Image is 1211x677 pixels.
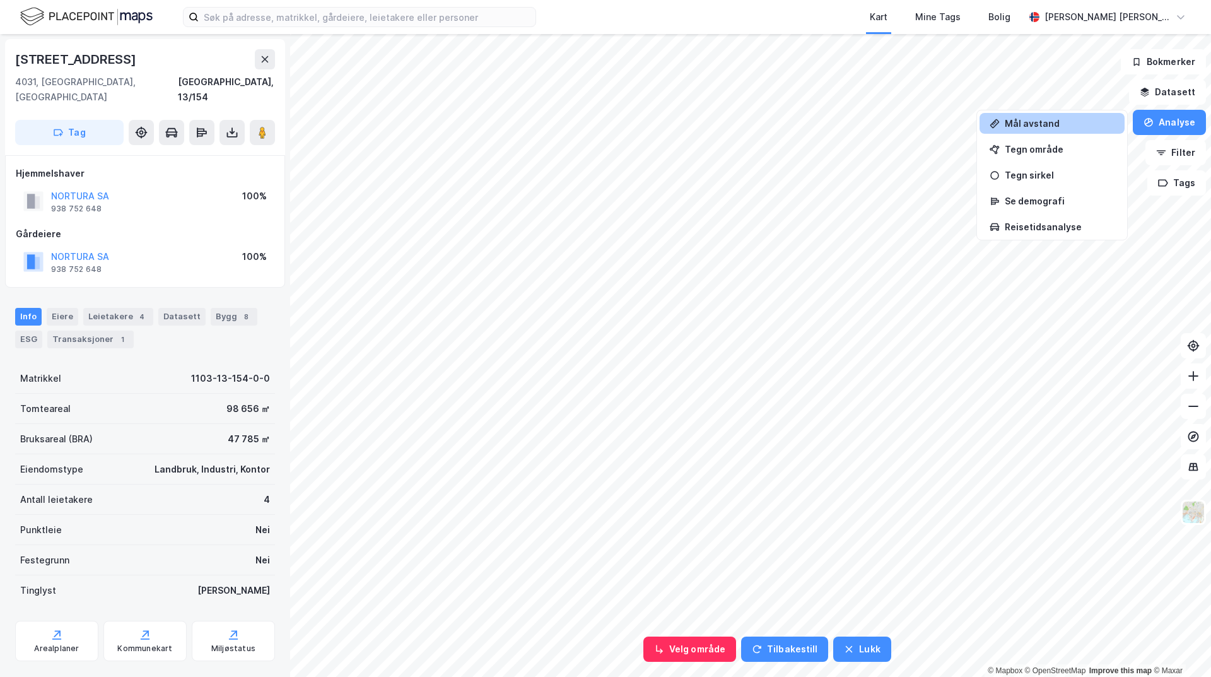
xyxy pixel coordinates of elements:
a: Improve this map [1089,666,1152,675]
div: 4031, [GEOGRAPHIC_DATA], [GEOGRAPHIC_DATA] [15,74,178,105]
button: Bokmerker [1121,49,1206,74]
div: Nei [255,553,270,568]
div: 4 [264,492,270,507]
div: [STREET_ADDRESS] [15,49,139,69]
div: 4 [136,310,148,323]
div: Miljøstatus [211,644,255,654]
div: Punktleie [20,522,62,538]
div: Mine Tags [915,9,961,25]
div: Eiendomstype [20,462,83,477]
button: Analyse [1133,110,1206,135]
div: Info [15,308,42,326]
div: Bruksareal (BRA) [20,432,93,447]
img: Z [1181,500,1205,524]
button: Velg område [643,637,736,662]
div: Nei [255,522,270,538]
div: ESG [15,331,42,348]
div: Mål avstand [1005,118,1114,129]
div: Leietakere [83,308,153,326]
button: Lukk [833,637,891,662]
div: Reisetidsanalyse [1005,221,1114,232]
a: Mapbox [988,666,1022,675]
div: Festegrunn [20,553,69,568]
div: Tegn sirkel [1005,170,1114,180]
div: Datasett [158,308,206,326]
div: [GEOGRAPHIC_DATA], 13/154 [178,74,275,105]
div: Landbruk, Industri, Kontor [155,462,270,477]
div: 100% [242,249,267,264]
div: 938 752 648 [51,204,102,214]
div: Antall leietakere [20,492,93,507]
div: Gårdeiere [16,227,274,242]
button: Filter [1145,140,1206,165]
div: 98 656 ㎡ [226,401,270,416]
input: Søk på adresse, matrikkel, gårdeiere, leietakere eller personer [199,8,535,26]
div: Kommunekart [117,644,172,654]
iframe: Chat Widget [1148,616,1211,677]
div: Hjemmelshaver [16,166,274,181]
div: Tegn område [1005,144,1114,155]
div: Arealplaner [34,644,79,654]
div: 1 [116,333,129,346]
div: Eiere [47,308,78,326]
div: Tinglyst [20,583,56,598]
div: Matrikkel [20,371,61,386]
div: Tomteareal [20,401,71,416]
button: Tilbakestill [741,637,828,662]
div: 8 [240,310,252,323]
button: Tags [1147,170,1206,196]
img: logo.f888ab2527a4732fd821a326f86c7f29.svg [20,6,153,28]
div: [PERSON_NAME] [197,583,270,598]
div: Bygg [211,308,257,326]
div: 938 752 648 [51,264,102,274]
div: Kart [870,9,887,25]
div: 100% [242,189,267,204]
div: Kontrollprogram for chat [1148,616,1211,677]
button: Tag [15,120,124,145]
a: OpenStreetMap [1025,666,1086,675]
div: 47 785 ㎡ [228,432,270,447]
div: Bolig [988,9,1010,25]
div: Transaksjoner [47,331,134,348]
div: [PERSON_NAME] [PERSON_NAME] [1044,9,1171,25]
div: Se demografi [1005,196,1114,206]
button: Datasett [1129,79,1206,105]
div: 1103-13-154-0-0 [191,371,270,386]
